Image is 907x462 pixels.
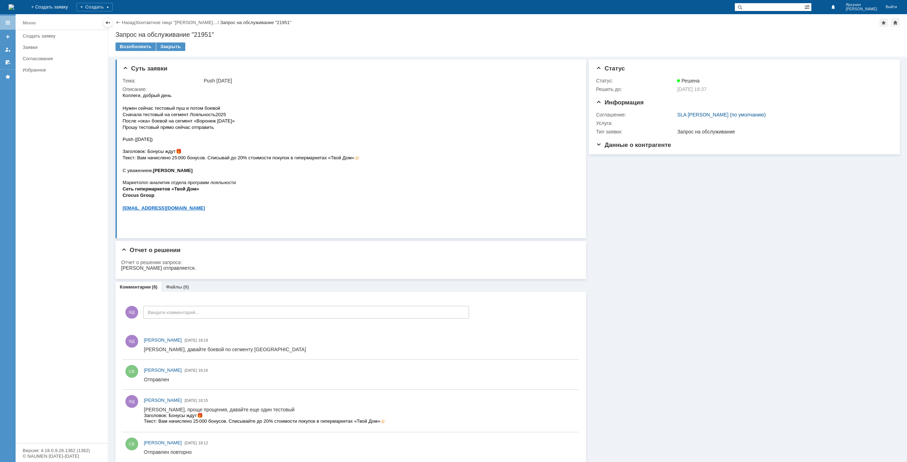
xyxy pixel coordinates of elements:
div: Создать заявку [23,33,103,39]
span: 18:19 [198,338,208,342]
span: [DATE] [185,338,197,342]
span: Статус [596,65,625,72]
span: Суть заявки [123,65,167,72]
span: [PERSON_NAME] [144,337,182,343]
span: Отчет о решении [121,247,180,253]
span: ЯД [125,306,138,319]
div: © NAUMEN [DATE]-[DATE] [23,454,101,458]
div: Согласования [23,56,103,61]
a: Комментарии [120,284,151,290]
span: [PERSON_NAME] [144,398,182,403]
span: 🎁 [53,57,59,62]
span: [DATE] 18:37 [677,86,706,92]
a: SLA [PERSON_NAME] (по умолчанию) [677,112,766,118]
a: Заявки [20,42,106,53]
span: Информация [596,99,643,106]
span: Данные о контрагенте [596,142,671,148]
span: [DATE] [185,368,197,372]
a: Создать заявку [2,31,13,42]
div: Решить до: [596,86,676,92]
div: Отчет о решении запроса: [121,259,576,265]
a: Контактное лицо "[PERSON_NAME]… [136,20,218,25]
div: Тип заявки: [596,129,676,135]
div: Запрос на обслуживание "21951" [220,20,291,25]
span: 👉🏻 [232,63,238,68]
a: [PERSON_NAME] [144,439,182,446]
a: Мои согласования [2,57,13,68]
div: (0) [183,284,189,290]
div: Сделать домашней страницей [891,18,900,27]
a: [PERSON_NAME] [144,337,182,344]
span: Решена [677,78,699,84]
a: Мои заявки [2,44,13,55]
a: Файлы [166,284,182,290]
img: logo [9,4,14,10]
span: 👉🏻 [236,12,242,17]
a: Назад [122,20,135,25]
a: [PERSON_NAME] [144,367,182,374]
div: Создать [77,3,113,11]
div: Push [DATE] [204,78,574,84]
span: 👉🏻 [232,17,238,23]
span: 🎁 [53,12,59,17]
span: [DATE] [185,441,197,445]
div: / [136,20,220,25]
span: 🎁 [53,6,59,11]
div: | [135,19,136,25]
div: Заявки [23,45,103,50]
div: Скрыть меню [103,18,112,27]
a: [PERSON_NAME] [144,397,182,404]
div: Статус: [596,78,676,84]
div: Соглашение: [596,112,676,118]
span: Расширенный поиск [804,3,811,10]
div: Добавить в избранное [879,18,888,27]
a: Создать заявку [20,30,106,41]
span: [DATE] [185,398,197,403]
div: Версия: 4.18.0.9.26.1362 (1362) [23,448,101,453]
div: (6) [152,284,158,290]
div: Услуга: [596,120,676,126]
span: [PERSON_NAME] [144,367,182,373]
span: 18:15 [198,398,208,403]
a: Перейти на домашнюю страницу [9,4,14,10]
div: Избранное [23,67,96,73]
div: Меню [23,19,36,27]
div: Запрос на обслуживание [677,129,888,135]
span: 18:16 [198,368,208,372]
a: Согласования [20,53,106,64]
div: Тема: [123,78,202,84]
b: [PERSON_NAME] [30,76,70,81]
span: 18:12 [198,441,208,445]
div: Описание: [123,86,576,92]
span: Ярхунин [846,3,877,7]
span: [PERSON_NAME] [846,7,877,11]
div: Запрос на обслуживание "21951" [116,31,900,38]
span: [PERSON_NAME] [144,440,182,445]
